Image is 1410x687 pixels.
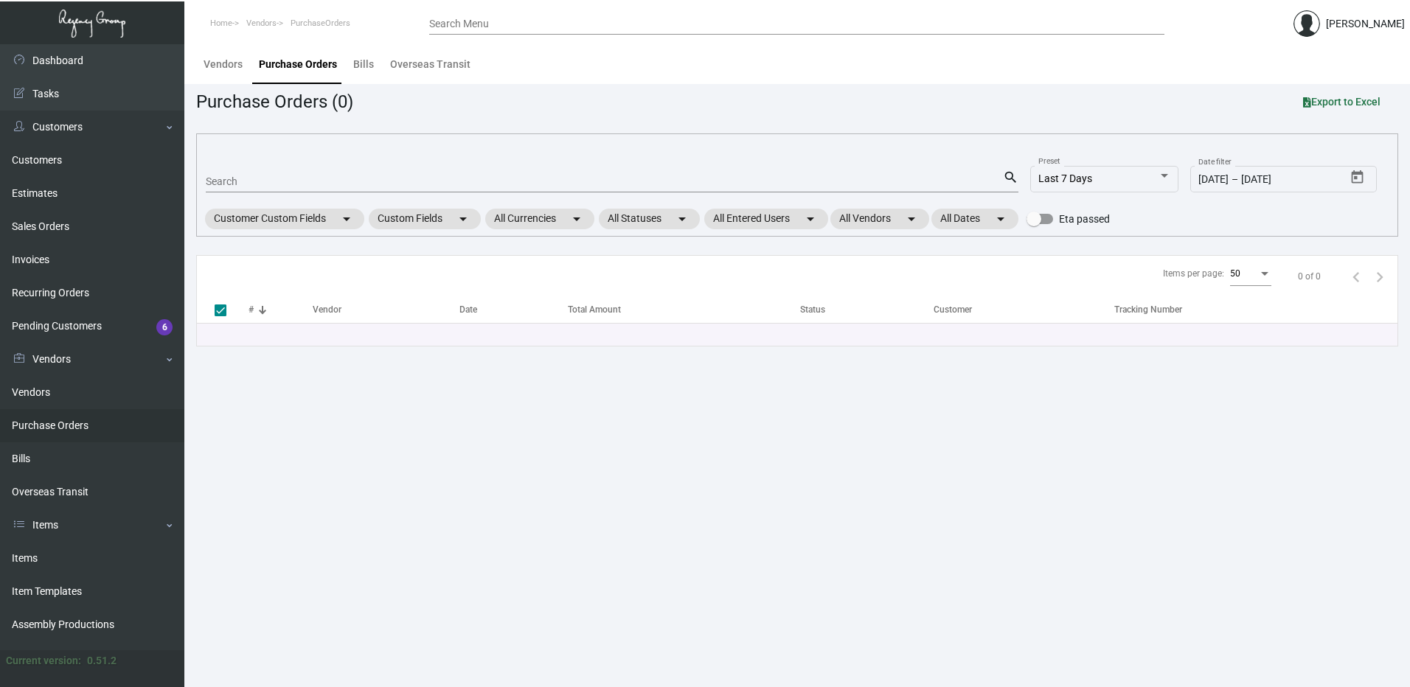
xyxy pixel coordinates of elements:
[1291,88,1392,115] button: Export to Excel
[459,303,477,316] div: Date
[673,210,691,228] mat-icon: arrow_drop_down
[568,303,621,316] div: Total Amount
[830,209,929,229] mat-chip: All Vendors
[1298,270,1321,283] div: 0 of 0
[903,210,920,228] mat-icon: arrow_drop_down
[205,209,364,229] mat-chip: Customer Custom Fields
[1230,269,1271,279] mat-select: Items per page:
[1346,166,1369,189] button: Open calendar
[249,303,254,316] div: #
[390,57,470,72] div: Overseas Transit
[210,18,232,28] span: Home
[1232,174,1238,186] span: –
[1163,267,1224,280] div: Items per page:
[353,57,374,72] div: Bills
[931,209,1018,229] mat-chip: All Dates
[249,303,313,316] div: #
[1114,303,1182,316] div: Tracking Number
[802,210,819,228] mat-icon: arrow_drop_down
[204,57,243,72] div: Vendors
[800,303,825,316] div: Status
[291,18,350,28] span: PurchaseOrders
[599,209,700,229] mat-chip: All Statuses
[313,303,341,316] div: Vendor
[934,303,972,316] div: Customer
[338,210,355,228] mat-icon: arrow_drop_down
[800,303,934,316] div: Status
[1368,265,1392,288] button: Next page
[1059,210,1110,228] span: Eta passed
[1293,10,1320,37] img: admin@bootstrapmaster.com
[1326,16,1405,32] div: [PERSON_NAME]
[992,210,1010,228] mat-icon: arrow_drop_down
[196,88,353,115] div: Purchase Orders (0)
[246,18,277,28] span: Vendors
[459,303,568,316] div: Date
[568,210,586,228] mat-icon: arrow_drop_down
[1241,174,1312,186] input: End date
[568,303,799,316] div: Total Amount
[1344,265,1368,288] button: Previous page
[1003,169,1018,186] mat-icon: search
[1114,303,1397,316] div: Tracking Number
[6,653,81,669] div: Current version:
[485,209,594,229] mat-chip: All Currencies
[1198,174,1229,186] input: Start date
[934,303,1114,316] div: Customer
[704,209,828,229] mat-chip: All Entered Users
[454,210,472,228] mat-icon: arrow_drop_down
[259,57,337,72] div: Purchase Orders
[1303,96,1381,108] span: Export to Excel
[1230,268,1240,279] span: 50
[1038,172,1092,184] span: Last 7 Days
[369,209,481,229] mat-chip: Custom Fields
[313,303,459,316] div: Vendor
[87,653,117,669] div: 0.51.2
